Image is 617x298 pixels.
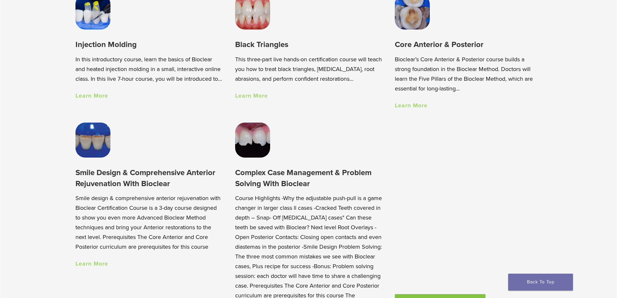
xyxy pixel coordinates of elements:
[235,39,382,50] h3: Black Triangles
[395,102,428,109] a: Learn More
[75,39,222,50] h3: Injection Molding
[75,260,108,267] a: Learn More
[75,54,222,84] p: In this introductory course, learn the basics of Bioclear and heated injection molding in a small...
[75,92,108,99] a: Learn More
[395,54,542,93] p: Bioclear’s Core Anterior & Posterior course builds a strong foundation in the Bioclear Method. Do...
[508,274,573,291] a: Back To Top
[75,193,222,252] p: Smile design & comprehensive anterior rejuvenation with Bioclear Certification Course is a 3-day ...
[235,167,382,189] h3: Complex Case Management & Problem Solving With Bioclear
[235,54,382,84] p: This three-part live hands-on certification course will teach you how to treat black triangles, [...
[75,167,222,189] h3: Smile Design & Comprehensive Anterior Rejuvenation With Bioclear
[395,39,542,50] h3: Core Anterior & Posterior
[235,92,268,99] a: Learn More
